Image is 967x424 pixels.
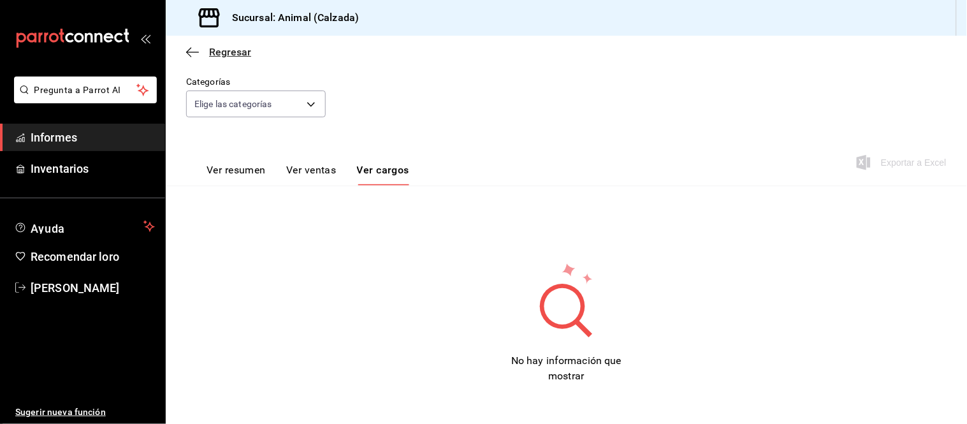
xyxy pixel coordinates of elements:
font: No hay información que mostrar [511,355,622,382]
font: Informes [31,131,77,144]
font: Pregunta a Parrot AI [34,85,121,95]
font: Recomendar loro [31,250,119,263]
div: pestañas de navegación [207,163,409,186]
font: [PERSON_NAME] [31,281,120,295]
button: Regresar [186,46,251,58]
font: Ver resumen [207,164,266,176]
font: Sucursal: Animal (Calzada) [232,11,359,24]
font: Inventarios [31,162,89,175]
button: Pregunta a Parrot AI [14,77,157,103]
font: Categorías [186,77,230,87]
a: Pregunta a Parrot AI [9,92,157,106]
font: Regresar [209,46,251,58]
font: Elige las categorías [194,99,272,109]
font: Sugerir nueva función [15,407,106,417]
button: abrir_cajón_menú [140,33,150,43]
font: Ver ventas [286,164,337,176]
font: Ayuda [31,222,65,235]
font: Ver cargos [357,164,410,176]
